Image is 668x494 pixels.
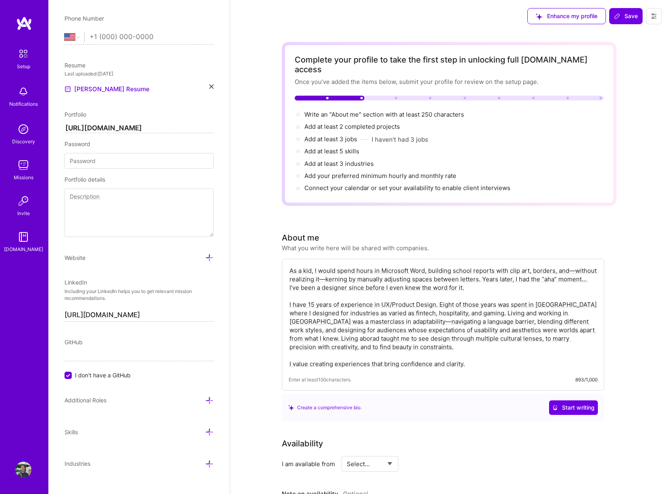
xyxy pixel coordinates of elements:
[536,13,542,20] i: icon SuggestedTeams
[527,8,606,24] button: Enhance my profile
[4,245,43,253] div: [DOMAIN_NAME]
[65,175,214,184] div: Portfolio details
[65,288,214,302] p: Including your LinkedIn helps you to get relevant mission recommendations.
[282,244,429,252] div: What you write here will be shared with companies.
[15,193,31,209] img: Invite
[15,229,31,245] img: guide book
[609,8,643,24] button: Save
[89,25,214,49] input: +1 (000) 000-0000
[17,62,30,71] div: Setup
[65,111,86,118] span: Portfolio
[13,462,33,478] a: User Avatar
[295,55,603,74] div: Complete your profile to take the first step in unlocking full [DOMAIN_NAME] access
[65,254,85,261] span: Website
[65,153,214,169] input: Password
[12,137,35,146] div: Discovery
[289,375,352,384] span: Enter at least 100 characters.
[575,375,597,384] div: 893/1,000
[65,397,106,404] span: Additional Roles
[304,160,374,167] span: Add at least 3 industries
[304,111,466,118] span: Write an "About me" section with at least 250 characters
[549,400,598,415] button: Start writing
[552,404,595,412] span: Start writing
[372,135,428,144] button: I haven't had 3 jobs
[304,172,456,180] span: Add your preferred minimum hourly and monthly rate
[304,147,359,155] span: Add at least 5 skills
[288,403,362,412] div: Create a comprehensive bio.
[288,405,294,410] i: icon SuggestedTeams
[209,84,214,89] i: icon Close
[15,121,31,137] img: discovery
[65,123,214,133] input: http://...
[16,16,32,31] img: logo
[65,84,150,94] a: [PERSON_NAME] Resume
[304,123,400,130] span: Add at least 2 completed projects
[282,437,323,450] div: Availability
[65,62,85,69] span: Resume
[614,12,638,20] span: Save
[17,209,30,218] div: Invite
[15,45,32,62] img: setup
[15,157,31,173] img: teamwork
[15,462,31,478] img: User Avatar
[15,84,31,100] img: bell
[9,100,38,108] div: Notifications
[65,339,83,345] span: GitHub
[75,371,131,379] span: I don't have a GitHub
[14,173,33,182] div: Missions
[65,15,104,22] span: Phone Number
[282,460,335,468] div: I am available from
[65,86,71,92] img: Resume
[65,69,214,78] div: Last uploaded: [DATE]
[304,184,510,192] span: Connect your calendar or set your availability to enable client interviews
[65,460,90,467] span: Industries
[65,429,78,435] span: Skills
[536,12,597,20] span: Enhance my profile
[282,232,319,244] div: About me
[65,140,214,148] div: Password
[552,405,558,410] i: icon CrystalBallWhite
[304,135,357,143] span: Add at least 3 jobs
[65,279,87,286] span: LinkedIn
[295,77,603,86] div: Once you’ve added the items below, submit your profile for review on the setup page.
[289,266,597,369] textarea: As a kid, I would spend hours in Microsoft Word, building school reports with clip art, borders, ...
